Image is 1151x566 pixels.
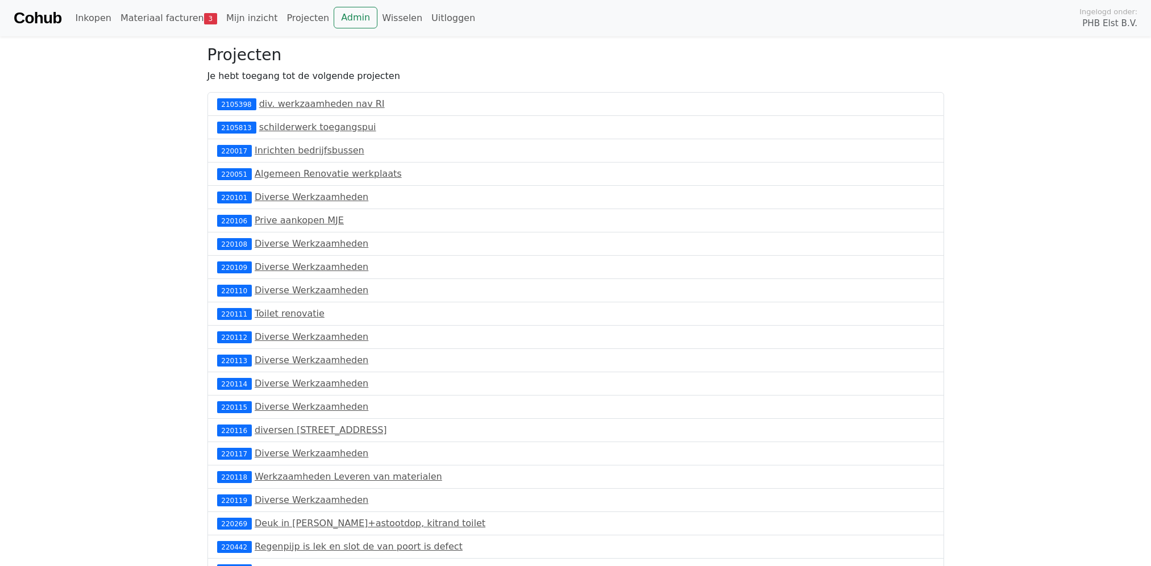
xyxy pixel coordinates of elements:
div: 220116 [217,424,252,436]
a: Projecten [282,7,334,30]
div: 220110 [217,285,252,296]
a: Inkopen [70,7,115,30]
a: Werkzaamheden Leveren van materialen [255,471,442,482]
div: 220106 [217,215,252,226]
a: Prive aankopen MJE [255,215,344,226]
div: 220114 [217,378,252,389]
a: Deuk in [PERSON_NAME]+astootdop, kitrand toilet [255,518,485,528]
div: 220115 [217,401,252,413]
div: 220109 [217,261,252,273]
div: 220442 [217,541,252,552]
a: Diverse Werkzaamheden [255,448,368,459]
a: schilderwerk toegangspui [259,122,376,132]
a: Diverse Werkzaamheden [255,331,368,342]
a: Diverse Werkzaamheden [255,355,368,365]
div: 2105398 [217,98,256,110]
div: 220112 [217,331,252,343]
a: div. werkzaamheden nav RI [259,98,385,109]
a: diversen [STREET_ADDRESS] [255,424,387,435]
p: Je hebt toegang tot de volgende projecten [207,69,944,83]
div: 220051 [217,168,252,180]
div: 220017 [217,145,252,156]
span: Ingelogd onder: [1079,6,1137,17]
a: Diverse Werkzaamheden [255,238,368,249]
div: 220113 [217,355,252,366]
a: Diverse Werkzaamheden [255,494,368,505]
span: PHB Elst B.V. [1082,17,1137,30]
div: 220118 [217,471,252,482]
a: Diverse Werkzaamheden [255,401,368,412]
div: 2105813 [217,122,256,133]
div: 220111 [217,308,252,319]
div: 220117 [217,448,252,459]
div: 220119 [217,494,252,506]
a: Diverse Werkzaamheden [255,378,368,389]
span: 3 [204,13,217,24]
a: Uitloggen [427,7,480,30]
a: Materiaal facturen3 [116,7,222,30]
a: Admin [334,7,377,28]
a: Wisselen [377,7,427,30]
a: Diverse Werkzaamheden [255,261,368,272]
a: Regenpijp is lek en slot de van poort is defect [255,541,463,552]
div: 220108 [217,238,252,249]
a: Toilet renovatie [255,308,325,319]
a: Inrichten bedrijfsbussen [255,145,364,156]
div: 220101 [217,192,252,203]
div: 220269 [217,518,252,529]
h3: Projecten [207,45,944,65]
a: Diverse Werkzaamheden [255,285,368,296]
a: Algemeen Renovatie werkplaats [255,168,402,179]
a: Cohub [14,5,61,32]
a: Diverse Werkzaamheden [255,192,368,202]
a: Mijn inzicht [222,7,282,30]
